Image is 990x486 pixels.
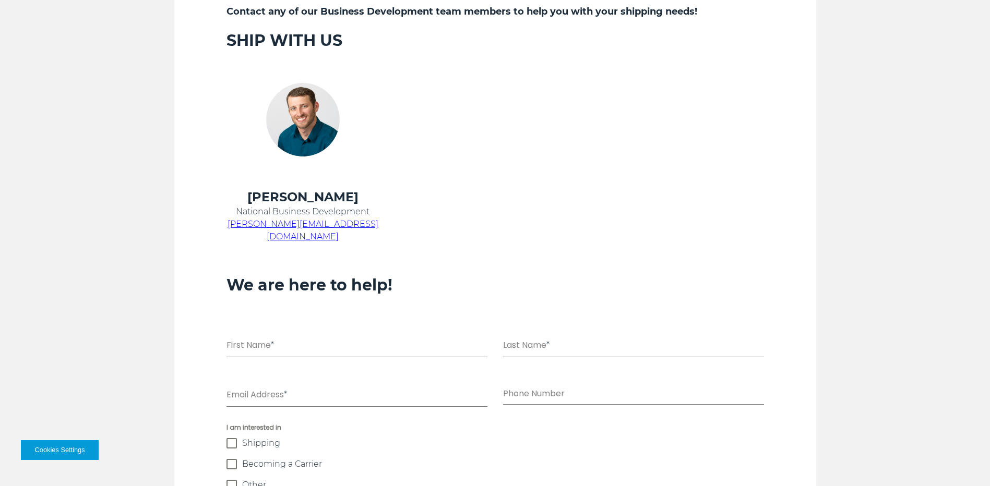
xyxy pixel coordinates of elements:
[21,440,99,460] button: Cookies Settings
[226,5,764,18] h5: Contact any of our Business Development team members to help you with your shipping needs!
[226,275,764,295] h3: We are here to help!
[228,219,378,241] a: [PERSON_NAME][EMAIL_ADDRESS][DOMAIN_NAME]
[226,422,764,433] span: I am interested in
[226,189,379,205] h4: [PERSON_NAME]
[242,438,280,448] span: Shipping
[226,459,764,469] label: Becoming a Carrier
[226,205,379,218] p: National Business Development
[242,459,322,469] span: Becoming a Carrier
[226,438,764,448] label: Shipping
[226,31,764,51] h3: SHIP WITH US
